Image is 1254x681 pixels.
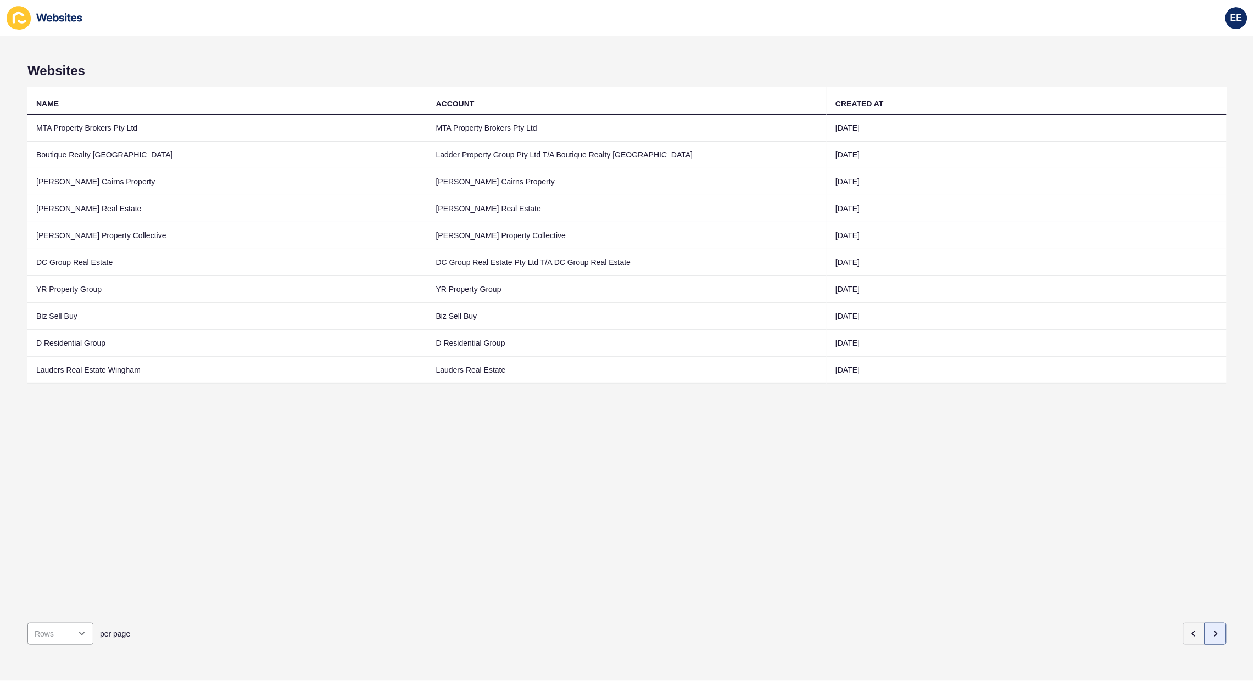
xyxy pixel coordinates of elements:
[27,330,427,357] td: D Residential Group
[835,98,884,109] div: CREATED AT
[427,115,827,142] td: MTA Property Brokers Pty Ltd
[427,303,827,330] td: Biz Sell Buy
[27,222,427,249] td: [PERSON_NAME] Property Collective
[827,330,1227,357] td: [DATE]
[827,222,1227,249] td: [DATE]
[36,98,59,109] div: NAME
[427,195,827,222] td: [PERSON_NAME] Real Estate
[827,303,1227,330] td: [DATE]
[827,249,1227,276] td: [DATE]
[27,168,427,195] td: [PERSON_NAME] Cairns Property
[427,357,827,384] td: Lauders Real Estate
[827,357,1227,384] td: [DATE]
[427,276,827,303] td: YR Property Group
[827,195,1227,222] td: [DATE]
[100,628,130,639] span: per page
[827,276,1227,303] td: [DATE]
[427,168,827,195] td: [PERSON_NAME] Cairns Property
[827,168,1227,195] td: [DATE]
[427,222,827,249] td: [PERSON_NAME] Property Collective
[27,303,427,330] td: Biz Sell Buy
[27,357,427,384] td: Lauders Real Estate Wingham
[27,63,1227,78] h1: Websites
[27,249,427,276] td: DC Group Real Estate
[27,623,93,645] div: open menu
[27,195,427,222] td: [PERSON_NAME] Real Estate
[27,115,427,142] td: MTA Property Brokers Pty Ltd
[27,276,427,303] td: YR Property Group
[427,330,827,357] td: D Residential Group
[1230,13,1242,24] span: EE
[827,115,1227,142] td: [DATE]
[427,142,827,168] td: Ladder Property Group Pty Ltd T/A Boutique Realty [GEOGRAPHIC_DATA]
[27,142,427,168] td: Boutique Realty [GEOGRAPHIC_DATA]
[827,142,1227,168] td: [DATE]
[436,98,475,109] div: ACCOUNT
[427,249,827,276] td: DC Group Real Estate Pty Ltd T/A DC Group Real Estate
